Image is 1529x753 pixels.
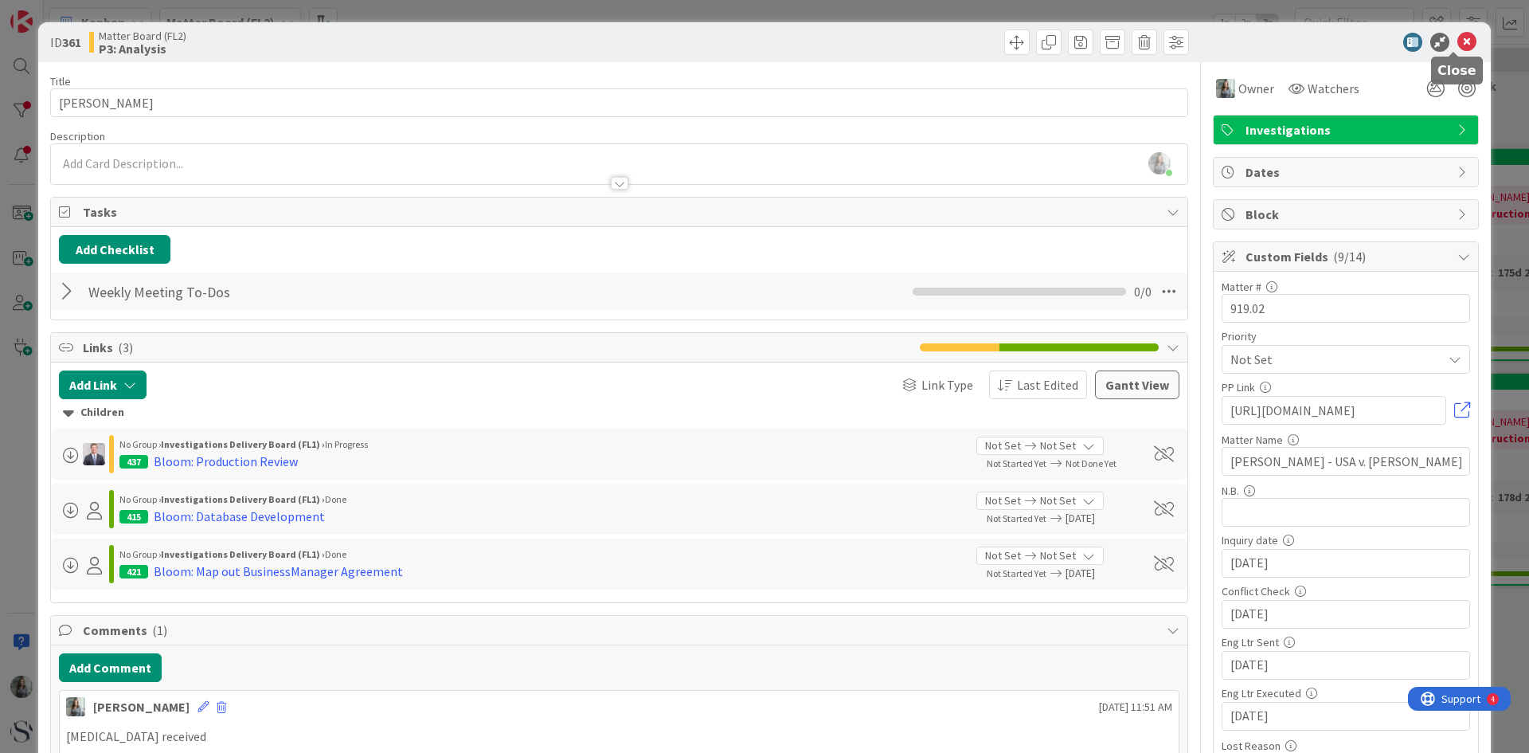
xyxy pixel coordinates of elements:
div: Children [63,404,1175,422]
div: 415 [119,510,148,524]
span: Not Done Yet [1066,457,1116,469]
span: Not Set [985,547,1021,564]
span: Owner [1238,79,1274,98]
label: Title [50,74,71,88]
span: In Progress [325,438,368,450]
label: Lost Reason [1222,739,1281,753]
button: Last Edited [989,371,1087,399]
span: Link Type [921,375,973,394]
div: Eng Ltr Sent [1222,637,1470,648]
span: Not Set [985,492,1021,509]
span: Custom Fields [1245,247,1449,266]
span: Block [1245,205,1449,224]
span: Dates [1245,163,1449,182]
span: Not Started Yet [987,457,1046,469]
span: Not Set [1040,492,1076,509]
div: Bloom: Map out BusinessManager Agreement [154,562,403,581]
input: MM/DD/YYYY [1230,601,1461,628]
span: Not Started Yet [987,512,1046,524]
div: 437 [119,455,148,469]
input: MM/DD/YYYY [1230,652,1461,679]
span: Description [50,129,105,143]
div: Inquiry date [1222,535,1470,546]
span: Comments [83,621,1159,640]
span: ( 9/14 ) [1333,249,1366,265]
span: Watchers [1308,79,1359,98]
span: ( 1 ) [152,622,167,638]
span: No Group › [119,438,161,450]
div: PP Link [1222,382,1470,393]
img: JC [83,443,105,465]
div: Priority [1222,331,1470,342]
input: MM/DD/YYYY [1230,703,1461,730]
p: [MEDICAL_DATA] received [66,728,1172,746]
span: [DATE] [1066,510,1136,527]
label: N.B. [1222,484,1239,498]
button: Add Link [59,371,147,399]
div: [PERSON_NAME] [93,697,190,716]
span: ID [50,33,81,52]
img: rLi0duIwdXKeAjdQXJDsMyXj65TIn6mC.jpg [1148,152,1171,175]
b: Investigations Delivery Board (FL1) › [161,493,325,505]
span: No Group › [119,548,161,560]
span: Not Set [985,437,1021,454]
span: Investigations [1245,120,1449,139]
input: MM/DD/YYYY [1230,550,1461,577]
span: Links [83,338,912,357]
b: Investigations Delivery Board (FL1) › [161,548,325,560]
span: [DATE] 11:51 AM [1099,699,1172,716]
button: Add Checklist [59,235,170,264]
input: type card name here... [50,88,1188,117]
span: 0 / 0 [1134,282,1152,301]
span: Tasks [83,202,1159,222]
img: LG [1216,79,1235,98]
h5: Close [1437,63,1476,78]
span: ( 3 ) [118,339,133,355]
b: 361 [62,34,81,50]
label: Matter Name [1222,433,1283,447]
span: [DATE] [1066,565,1136,582]
span: Not Set [1040,437,1076,454]
span: Not Set [1040,547,1076,564]
span: Not Started Yet [987,567,1046,579]
img: LG [66,697,85,716]
span: Matter Board (FL2) [99,29,186,42]
span: Not Set [1230,348,1434,371]
b: P3: Analysis [99,42,186,55]
span: Support [33,2,72,22]
span: Done [325,548,346,560]
span: Last Edited [1017,375,1078,394]
span: Done [325,493,346,505]
input: Add Checklist... [83,277,441,306]
div: Eng Ltr Executed [1222,688,1470,699]
div: Bloom: Database Development [154,507,325,526]
button: Gantt View [1095,371,1179,399]
label: Matter # [1222,280,1261,294]
span: No Group › [119,493,161,505]
div: 4 [83,6,87,19]
button: Add Comment [59,653,162,682]
div: Conflict Check [1222,586,1470,597]
div: 421 [119,565,148,578]
b: Investigations Delivery Board (FL1) › [161,438,325,450]
div: Bloom: Production Review [154,452,298,471]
